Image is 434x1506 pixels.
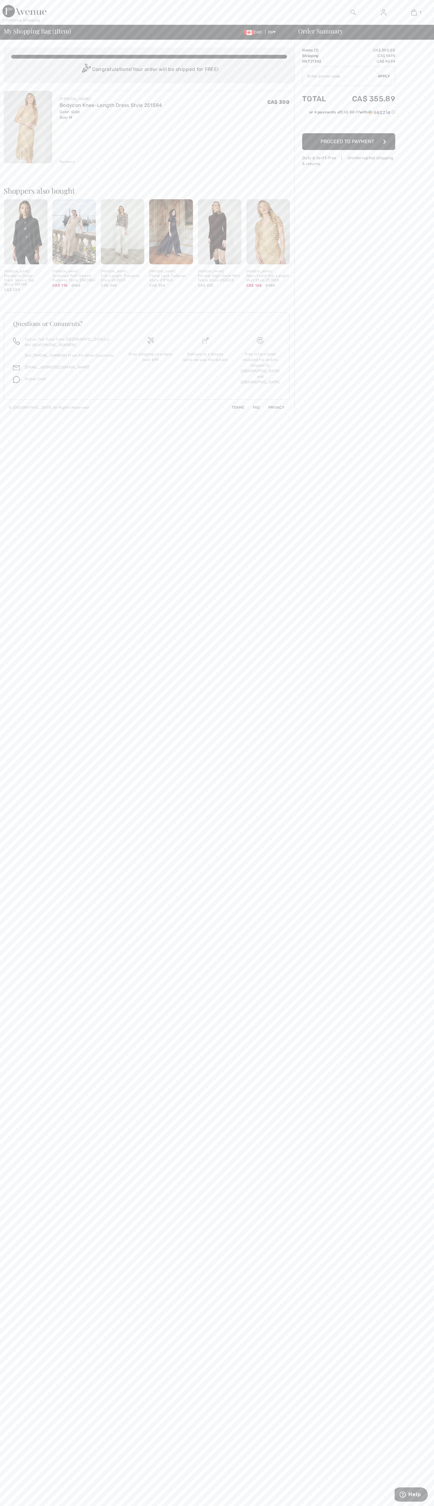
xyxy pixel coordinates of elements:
[378,73,390,79] span: Apply
[198,274,241,283] div: Formal High-Neck Mini Dress Style 253025
[246,283,262,288] span: CA$ 126
[198,199,241,264] img: Formal High-Neck Mini Dress Style 253025
[291,28,430,34] div: Order Summary
[52,199,96,264] img: Textured Puff Sleeve Pullover Style 258745U
[42,343,76,347] a: [PHONE_NUMBER]
[245,405,260,410] a: FAQ
[335,53,395,59] td: CA$ 14.95
[244,30,264,34] span: CAD
[101,269,144,274] div: [PERSON_NAME]
[335,88,395,109] td: CA$ 355.89
[335,59,395,64] td: CA$ 40.94
[302,47,335,53] td: Items ( )
[399,9,429,16] a: 1
[315,48,317,52] span: 1
[302,67,378,86] input: Promo code
[149,269,193,274] div: [PERSON_NAME]
[13,376,20,383] img: chat
[4,269,47,274] div: [PERSON_NAME]
[101,274,144,283] div: Full-Length Trousers Style 259023
[198,283,213,288] span: CA$ 225
[149,283,165,288] span: CA$ 134
[267,99,289,105] span: CA$ 300
[381,9,386,16] img: My Info
[302,117,395,131] iframe: PayPal-paypal
[302,155,395,167] div: Duty & tariff-free | Uninterrupted shipping & returns
[320,139,374,144] span: Proceed to Payment
[52,269,96,274] div: [PERSON_NAME]
[4,187,294,194] h2: Shoppers also bought
[13,338,20,345] img: call
[302,53,335,59] td: Shipping
[101,199,144,264] img: Full-Length Trousers Style 259023
[238,351,283,385] div: Free return label included for orders shipped to [GEOGRAPHIC_DATA] and [GEOGRAPHIC_DATA]
[2,17,40,23] div: < Continue Shopping
[420,10,421,15] span: 1
[71,283,81,288] span: $165
[52,283,68,288] span: CA$ 116
[54,26,56,34] span: 1
[25,353,116,358] p: Dial [PHONE_NUMBER] From All Other Countries
[101,283,117,288] span: CA$ 245
[4,91,52,163] img: Bodycon Knee-Length Dress Style 251584
[302,59,335,64] td: HST (13%)
[309,109,395,115] div: or 4 payments of with
[4,199,47,264] img: Mandarin Collar Flare Sleeve Top Style 193198
[25,377,46,381] span: Online Chat
[2,5,47,17] img: 1ère Avenue
[4,288,20,292] span: CA$ 239
[302,133,395,150] button: Proceed to Payment
[149,199,193,264] img: Floral Lace Pullover Style 219180
[147,337,154,344] img: Free shipping on orders over $99
[60,159,75,165] div: Remove
[9,405,89,410] div: © [GEOGRAPHIC_DATA] All Rights Reserved
[25,337,116,348] p: Call us Toll-Free from [GEOGRAPHIC_DATA] or the US at
[13,320,280,327] h3: Questions or Comments?
[224,405,244,410] a: Terms
[246,199,290,264] img: Open Front Hip-Length Vest Style 251585
[60,109,162,120] div: Color: Gold Size: M
[246,274,290,283] div: Open Front Hip-Length Vest Style 251585
[60,102,162,108] a: Bodycon Knee-Length Dress Style 251584
[302,88,335,109] td: Total
[149,274,193,283] div: Floral Lace Pullover Style 219180
[11,64,287,76] div: Congratulations! Your order will be shipped for FREE!
[302,109,395,117] div: or 4 payments ofCA$ 88.97withSezzle Click to learn more about Sezzle
[351,9,356,16] img: search the website
[52,274,96,283] div: Textured Puff Sleeve Pullover Style 258745U
[335,47,395,53] td: CA$ 300.00
[4,28,71,34] span: My Shopping Bag ( Item)
[244,30,254,35] img: Canadian Dollar
[265,283,275,288] span: $180
[128,351,173,363] div: Free shipping on orders over $99
[198,269,241,274] div: [PERSON_NAME]
[261,405,284,410] a: Privacy
[341,110,360,114] span: CA$ 88.97
[202,337,209,344] img: Delivery is a breeze since we pay the duties!
[395,1487,428,1503] iframe: Opens a widget where you can find more information
[13,364,20,371] img: email
[368,109,390,115] img: Sezzle
[4,274,47,287] div: Mandarin Collar Flare Sleeve Top Style 193198
[80,64,92,76] img: Congratulation2.svg
[25,365,89,369] a: [EMAIL_ADDRESS][DOMAIN_NAME]
[411,9,417,16] img: My Bag
[257,337,264,344] img: Free shipping on orders over $99
[183,351,228,363] div: Delivery is a breeze since we pay the duties!
[268,30,276,34] span: EN
[60,96,162,102] div: [PERSON_NAME]
[246,269,290,274] div: [PERSON_NAME]
[376,9,391,16] a: Sign In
